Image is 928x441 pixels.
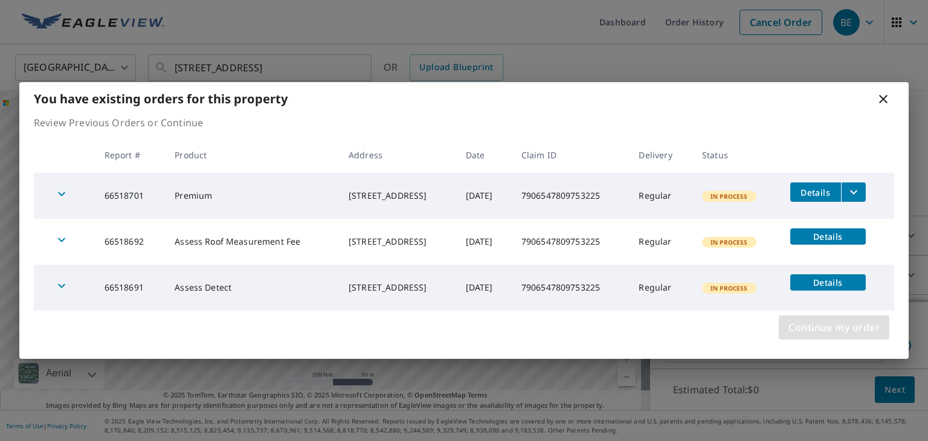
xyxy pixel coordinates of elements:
[349,282,446,294] div: [STREET_ADDRESS]
[703,238,755,246] span: In Process
[456,137,512,173] th: Date
[95,219,166,265] td: 66518692
[629,137,692,173] th: Delivery
[339,137,456,173] th: Address
[629,173,692,219] td: Regular
[165,265,339,311] td: Assess Detect
[512,265,630,311] td: 7906547809753225
[790,182,841,202] button: detailsBtn-66518701
[95,137,166,173] th: Report #
[456,265,512,311] td: [DATE]
[95,173,166,219] td: 66518701
[349,190,446,202] div: [STREET_ADDRESS]
[703,284,755,292] span: In Process
[797,187,834,198] span: Details
[692,137,781,173] th: Status
[165,173,339,219] td: Premium
[34,115,894,130] p: Review Previous Orders or Continue
[797,231,859,242] span: Details
[703,192,755,201] span: In Process
[34,91,288,107] b: You have existing orders for this property
[512,173,630,219] td: 7906547809753225
[841,182,866,202] button: filesDropdownBtn-66518701
[456,219,512,265] td: [DATE]
[349,236,446,248] div: [STREET_ADDRESS]
[779,315,889,340] button: Continue my order
[165,219,339,265] td: Assess Roof Measurement Fee
[629,219,692,265] td: Regular
[629,265,692,311] td: Regular
[512,137,630,173] th: Claim ID
[95,265,166,311] td: 66518691
[165,137,339,173] th: Product
[788,319,880,336] span: Continue my order
[797,277,859,288] span: Details
[790,274,866,291] button: detailsBtn-66518691
[512,219,630,265] td: 7906547809753225
[456,173,512,219] td: [DATE]
[790,228,866,245] button: detailsBtn-66518692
